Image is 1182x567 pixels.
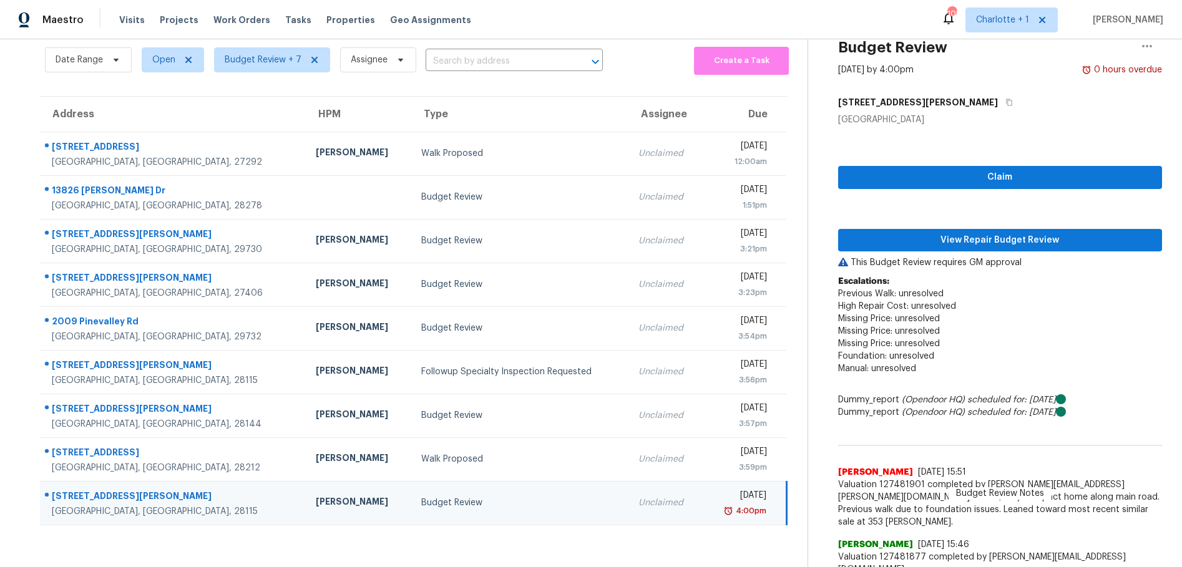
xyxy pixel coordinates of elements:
[838,289,944,298] span: Previous Walk: unresolved
[967,408,1056,417] i: scheduled for: [DATE]
[52,184,296,200] div: 13826 [PERSON_NAME] Dr
[713,227,767,243] div: [DATE]
[713,358,767,374] div: [DATE]
[52,331,296,343] div: [GEOGRAPHIC_DATA], [GEOGRAPHIC_DATA], 29732
[638,322,693,334] div: Unclaimed
[838,229,1162,252] button: View Repair Budget Review
[638,409,693,422] div: Unclaimed
[713,461,767,473] div: 3:59pm
[838,166,1162,189] button: Claim
[426,52,568,71] input: Search by address
[52,446,296,462] div: [STREET_ADDRESS]
[700,54,783,68] span: Create a Task
[838,352,934,361] span: Foundation: unresolved
[998,91,1015,114] button: Copy Address
[838,327,940,336] span: Missing Price: unresolved
[848,233,1152,248] span: View Repair Budget Review
[52,200,296,212] div: [GEOGRAPHIC_DATA], [GEOGRAPHIC_DATA], 28278
[713,330,767,342] div: 3:54pm
[713,445,767,461] div: [DATE]
[949,487,1052,500] span: Budget Review Notes
[713,417,767,430] div: 3:57pm
[213,14,270,26] span: Work Orders
[316,321,401,336] div: [PERSON_NAME]
[703,97,786,132] th: Due
[421,497,618,509] div: Budget Review
[326,14,375,26] span: Properties
[52,156,296,168] div: [GEOGRAPHIC_DATA], [GEOGRAPHIC_DATA], 27292
[713,402,767,417] div: [DATE]
[723,505,733,517] img: Overdue Alarm Icon
[838,314,940,323] span: Missing Price: unresolved
[42,14,84,26] span: Maestro
[56,54,103,66] span: Date Range
[838,302,956,311] span: High Repair Cost: unresolved
[848,170,1152,185] span: Claim
[638,278,693,291] div: Unclaimed
[52,243,296,256] div: [GEOGRAPHIC_DATA], [GEOGRAPHIC_DATA], 29730
[52,228,296,243] div: [STREET_ADDRESS][PERSON_NAME]
[52,418,296,430] div: [GEOGRAPHIC_DATA], [GEOGRAPHIC_DATA], 28144
[713,489,766,505] div: [DATE]
[902,408,965,417] i: (Opendoor HQ)
[713,243,767,255] div: 3:21pm
[967,395,1056,404] i: scheduled for: [DATE]
[351,54,388,66] span: Assignee
[316,495,401,511] div: [PERSON_NAME]
[838,478,1162,528] span: Valuation 127481901 completed by [PERSON_NAME][EMAIL_ADDRESS][PERSON_NAME][DOMAIN_NAME]: Dated, v...
[713,183,767,199] div: [DATE]
[52,402,296,418] div: [STREET_ADDRESS][PERSON_NAME]
[713,199,767,211] div: 1:51pm
[713,155,767,168] div: 12:00am
[390,14,471,26] span: Geo Assignments
[713,374,767,386] div: 3:56pm
[421,453,618,465] div: Walk Proposed
[119,14,145,26] span: Visits
[52,140,296,156] div: [STREET_ADDRESS]
[838,339,940,348] span: Missing Price: unresolved
[411,97,628,132] th: Type
[316,146,401,162] div: [PERSON_NAME]
[285,16,311,24] span: Tasks
[638,453,693,465] div: Unclaimed
[638,235,693,247] div: Unclaimed
[52,505,296,518] div: [GEOGRAPHIC_DATA], [GEOGRAPHIC_DATA], 28115
[52,315,296,331] div: 2009 Pinevalley Rd
[902,395,965,404] i: (Opendoor HQ)
[733,505,766,517] div: 4:00pm
[316,452,401,467] div: [PERSON_NAME]
[152,54,175,66] span: Open
[713,314,767,330] div: [DATE]
[838,277,889,286] b: Escalations:
[838,256,1162,269] p: This Budget Review requires GM approval
[316,233,401,249] div: [PERSON_NAME]
[638,147,693,160] div: Unclaimed
[52,374,296,387] div: [GEOGRAPHIC_DATA], [GEOGRAPHIC_DATA], 28115
[316,408,401,424] div: [PERSON_NAME]
[713,140,767,155] div: [DATE]
[160,14,198,26] span: Projects
[1088,14,1163,26] span: [PERSON_NAME]
[421,366,618,378] div: Followup Specialty Inspection Requested
[838,64,914,76] div: [DATE] by 4:00pm
[918,540,969,549] span: [DATE] 15:46
[838,364,916,373] span: Manual: unresolved
[838,394,1162,406] div: Dummy_report
[421,278,618,291] div: Budget Review
[421,147,618,160] div: Walk Proposed
[40,97,306,132] th: Address
[838,96,998,109] h5: [STREET_ADDRESS][PERSON_NAME]
[638,366,693,378] div: Unclaimed
[838,41,947,54] h2: Budget Review
[638,497,693,509] div: Unclaimed
[52,359,296,374] div: [STREET_ADDRESS][PERSON_NAME]
[316,277,401,293] div: [PERSON_NAME]
[1092,64,1162,76] div: 0 hours overdue
[713,286,767,299] div: 3:23pm
[713,271,767,286] div: [DATE]
[976,14,1029,26] span: Charlotte + 1
[421,191,618,203] div: Budget Review
[838,114,1162,126] div: [GEOGRAPHIC_DATA]
[316,364,401,380] div: [PERSON_NAME]
[947,7,956,20] div: 105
